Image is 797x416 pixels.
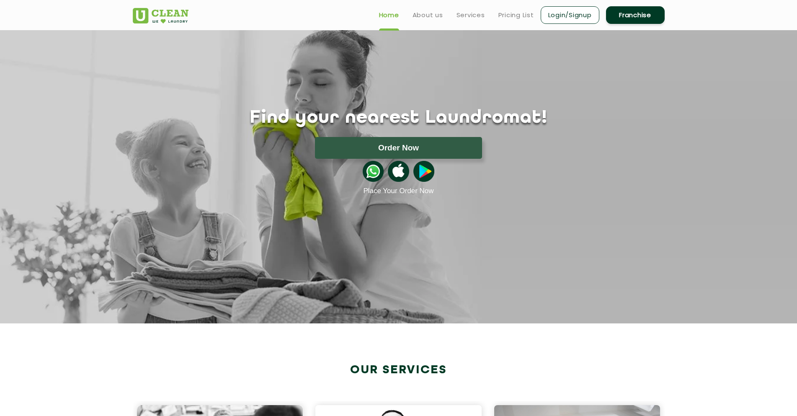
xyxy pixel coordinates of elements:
h2: Our Services [133,363,665,377]
button: Order Now [315,137,482,159]
h1: Find your nearest Laundromat! [126,108,671,129]
img: playstoreicon.png [413,161,434,182]
a: Home [379,10,399,20]
a: Place Your Order Now [363,187,433,195]
a: Pricing List [498,10,534,20]
img: apple-icon.png [388,161,409,182]
img: whatsappicon.png [363,161,384,182]
a: About us [413,10,443,20]
a: Services [457,10,485,20]
a: Franchise [606,6,665,24]
a: Login/Signup [541,6,599,24]
img: UClean Laundry and Dry Cleaning [133,8,188,23]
